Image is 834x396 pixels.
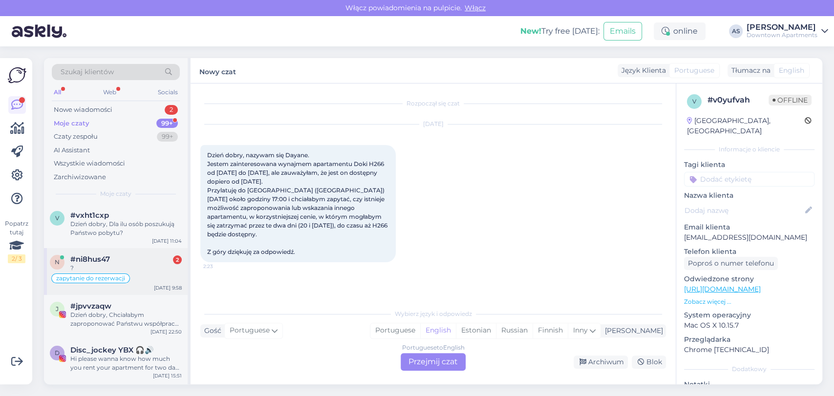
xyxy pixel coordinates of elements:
[684,297,814,306] p: Zobacz więcej ...
[692,98,696,105] span: v
[152,237,182,245] div: [DATE] 11:04
[684,172,814,187] input: Dodać etykietę
[70,346,154,354] span: Disc_jockey YBX 🎧🔊
[230,325,270,336] span: Portuguese
[156,119,178,128] div: 99+
[70,211,109,220] span: #vxht1cxp
[684,222,814,232] p: Email klienta
[52,86,63,99] div: All
[401,353,466,371] div: Przejmij czat
[70,311,182,328] div: Dzień dobry, Chciałabym zaproponować Państwu współpracę. Jestem blogerką z [GEOGRAPHIC_DATA]. Pro...
[747,23,828,39] a: [PERSON_NAME]Downtown Apartments
[573,326,588,334] span: Inny
[632,355,666,369] div: Blok
[684,247,814,257] p: Telefon klienta
[769,95,812,105] span: Offline
[8,219,25,263] div: Popatrz tutaj
[55,349,60,356] span: D
[684,232,814,243] p: [EMAIL_ADDRESS][DOMAIN_NAME]
[8,66,26,84] img: Askly Logo
[153,372,182,379] div: [DATE] 15:51
[520,26,541,36] b: New!
[55,214,59,222] span: v
[729,24,743,38] div: AS
[684,190,814,201] p: Nazwa klienta
[603,22,642,41] button: Emails
[203,263,240,270] span: 2:23
[684,365,814,374] div: Dodatkowy
[684,334,814,345] p: Przeglądarka
[54,105,112,115] div: Nowe wiadomości
[54,146,90,155] div: AI Assistant
[456,323,496,338] div: Estonian
[684,274,814,284] p: Odwiedzone strony
[684,205,803,216] input: Dodaj nazwę
[165,105,178,115] div: 2
[402,343,465,352] div: Portuguese to English
[54,159,125,168] div: Wszystkie wiadomości
[533,323,568,338] div: Finnish
[420,323,456,338] div: English
[727,65,770,76] div: Tłumacz na
[601,326,663,336] div: [PERSON_NAME]
[779,65,804,76] span: English
[70,354,182,372] div: Hi please wanna know how much you rent your apartment for two days .. for two rooms
[520,25,599,37] div: Try free [DATE]:
[101,86,118,99] div: Web
[684,345,814,355] p: Chrome [TECHNICAL_ID]
[70,264,182,272] div: ?
[70,302,111,311] span: #jpvvzaqw
[61,67,114,77] span: Szukaj klientów
[747,23,817,31] div: [PERSON_NAME]
[54,119,89,128] div: Moje czaty
[574,355,628,369] div: Archiwum
[674,65,714,76] span: Portuguese
[173,255,182,264] div: 2
[56,305,59,313] span: j
[70,255,110,264] span: #ni8hus47
[684,160,814,170] p: Tagi klienta
[747,31,817,39] div: Downtown Apartments
[684,310,814,320] p: System operacyjny
[370,323,420,338] div: Portuguese
[200,99,666,108] div: Rozpoczął się czat
[56,275,125,281] span: zapytanie do rezerwacji
[207,151,389,255] span: Dzień dobry, nazywam się Dayane. Jestem zainteresowana wynajmem apartamentu Doki H266 od [DATE] d...
[154,284,182,292] div: [DATE] 9:58
[684,379,814,390] p: Notatki
[618,65,666,76] div: Język Klienta
[684,320,814,331] p: Mac OS X 10.15.7
[54,172,106,182] div: Zarchiwizowane
[200,310,666,318] div: Wybierz język i odpowiedz
[8,254,25,263] div: 2 / 3
[654,22,706,40] div: online
[150,328,182,335] div: [DATE] 22:50
[687,116,805,136] div: [GEOGRAPHIC_DATA], [GEOGRAPHIC_DATA]
[684,257,778,270] div: Poproś o numer telefonu
[199,64,236,77] label: Nowy czat
[707,94,769,106] div: # v0yufvah
[55,258,60,266] span: n
[200,120,666,128] div: [DATE]
[100,189,131,198] span: Moje czaty
[156,86,180,99] div: Socials
[54,132,98,142] div: Czaty zespołu
[157,132,178,142] div: 99+
[684,285,761,293] a: [URL][DOMAIN_NAME]
[200,326,221,336] div: Gość
[684,145,814,154] div: Informacje o kliencie
[70,220,182,237] div: Dzień dobry, Dla ilu osób poszukują Państwo pobytu?
[462,3,489,12] span: Włącz
[496,323,533,338] div: Russian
